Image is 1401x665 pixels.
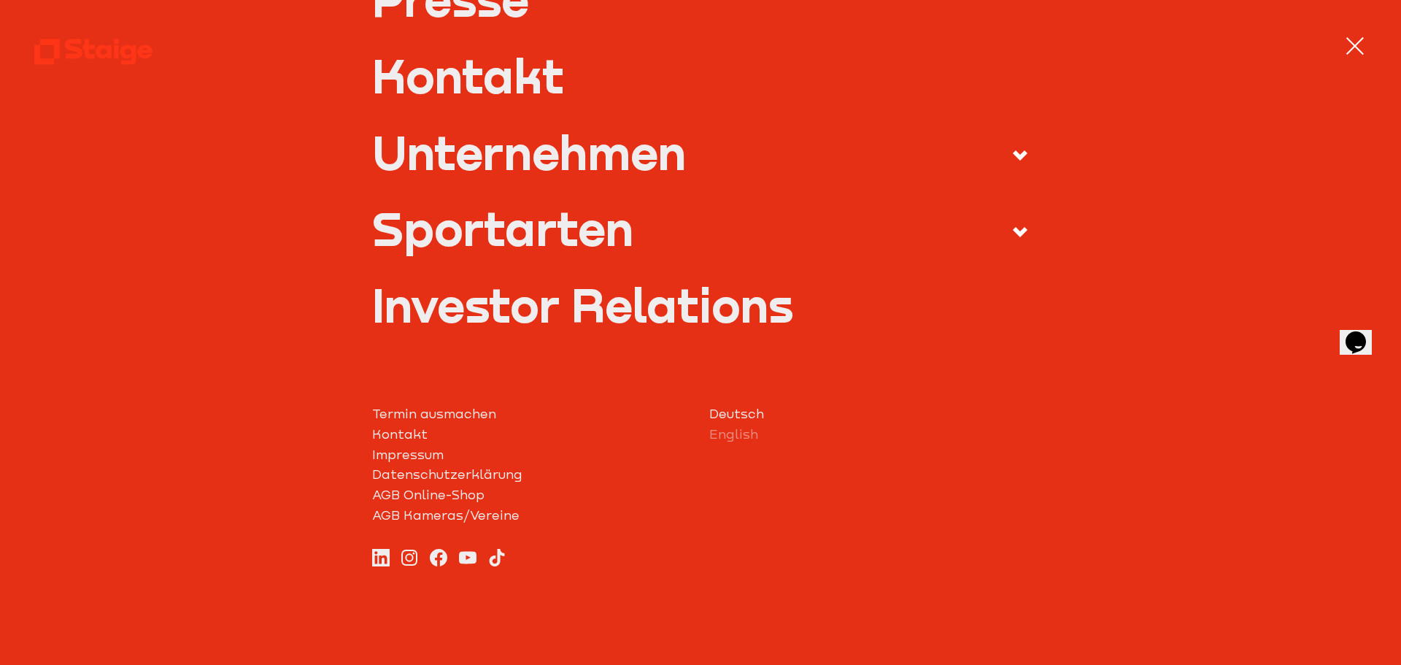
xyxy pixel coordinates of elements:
[1340,311,1386,355] iframe: chat widget
[709,425,1030,445] a: English
[372,404,692,425] a: Termin ausmachen
[372,425,692,445] a: Kontakt
[372,53,1030,99] a: Kontakt
[709,404,1030,425] a: Deutsch
[372,485,692,506] a: AGB Online-Shop
[372,282,1030,328] a: Investor Relations
[372,506,692,526] a: AGB Kameras/Vereine
[372,205,633,251] div: Sportarten
[372,129,686,175] div: Unternehmen
[372,445,692,466] a: Impressum
[372,465,692,485] a: Datenschutzerklärung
